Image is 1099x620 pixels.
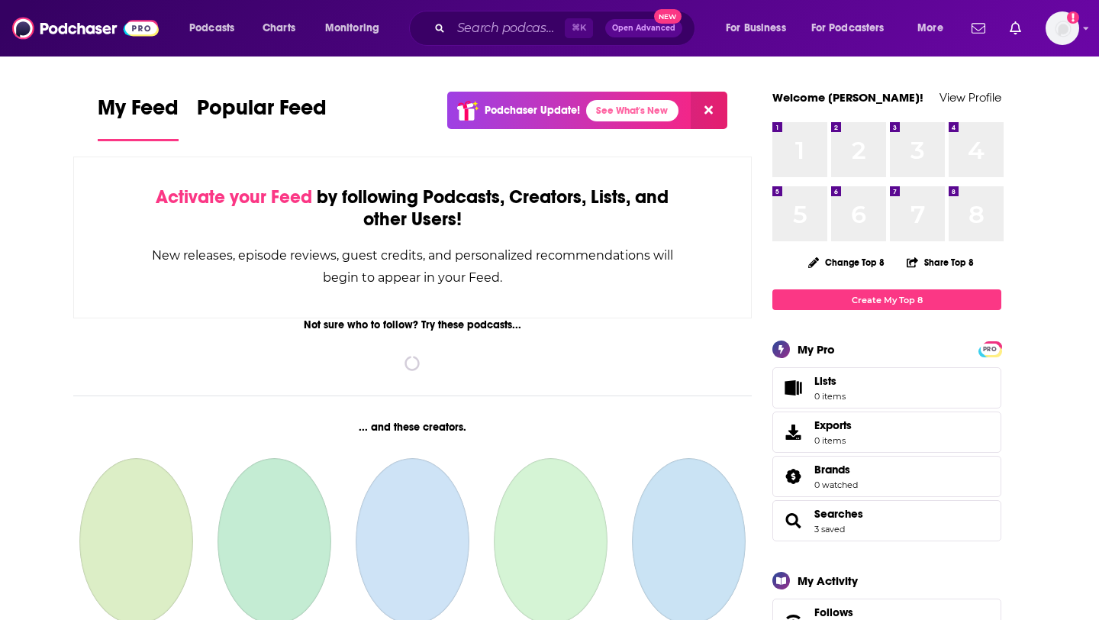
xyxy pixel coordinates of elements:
[772,90,923,105] a: Welcome [PERSON_NAME]!
[778,421,808,443] span: Exports
[451,16,565,40] input: Search podcasts, credits, & more...
[197,95,327,141] a: Popular Feed
[314,16,399,40] button: open menu
[814,463,850,476] span: Brands
[150,186,675,231] div: by following Podcasts, Creators, Lists, and other Users!
[814,374,836,388] span: Lists
[189,18,234,39] span: Podcasts
[814,480,858,490] a: 0 watched
[811,18,885,39] span: For Podcasters
[73,318,752,331] div: Not sure who to follow? Try these podcasts...
[586,100,678,121] a: See What's New
[1067,11,1079,24] svg: Add a profile image
[799,253,894,272] button: Change Top 8
[772,367,1001,408] a: Lists
[814,435,852,446] span: 0 items
[814,524,845,534] a: 3 saved
[605,19,682,37] button: Open AdvancedNew
[814,463,858,476] a: Brands
[907,16,962,40] button: open menu
[726,18,786,39] span: For Business
[814,391,846,402] span: 0 items
[612,24,675,32] span: Open Advanced
[772,412,1001,453] a: Exports
[98,95,179,141] a: My Feed
[965,15,991,41] a: Show notifications dropdown
[814,418,852,432] span: Exports
[814,605,955,619] a: Follows
[1046,11,1079,45] button: Show profile menu
[1046,11,1079,45] span: Logged in as ashleyswett
[485,104,580,117] p: Podchaser Update!
[778,466,808,487] a: Brands
[778,510,808,531] a: Searches
[981,344,999,355] span: PRO
[156,186,312,208] span: Activate your Feed
[906,247,975,277] button: Share Top 8
[98,95,179,130] span: My Feed
[179,16,254,40] button: open menu
[654,9,682,24] span: New
[798,342,835,357] div: My Pro
[325,18,379,39] span: Monitoring
[814,507,863,521] a: Searches
[801,16,907,40] button: open menu
[263,18,295,39] span: Charts
[798,573,858,588] div: My Activity
[772,500,1001,541] span: Searches
[715,16,805,40] button: open menu
[778,377,808,399] span: Lists
[1046,11,1079,45] img: User Profile
[253,16,305,40] a: Charts
[1004,15,1027,41] a: Show notifications dropdown
[814,374,846,388] span: Lists
[981,343,999,354] a: PRO
[150,244,675,289] div: New releases, episode reviews, guest credits, and personalized recommendations will begin to appe...
[772,289,1001,310] a: Create My Top 8
[565,18,593,38] span: ⌘ K
[12,14,159,43] img: Podchaser - Follow, Share and Rate Podcasts
[917,18,943,39] span: More
[939,90,1001,105] a: View Profile
[73,421,752,434] div: ... and these creators.
[772,456,1001,497] span: Brands
[424,11,710,46] div: Search podcasts, credits, & more...
[814,605,853,619] span: Follows
[197,95,327,130] span: Popular Feed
